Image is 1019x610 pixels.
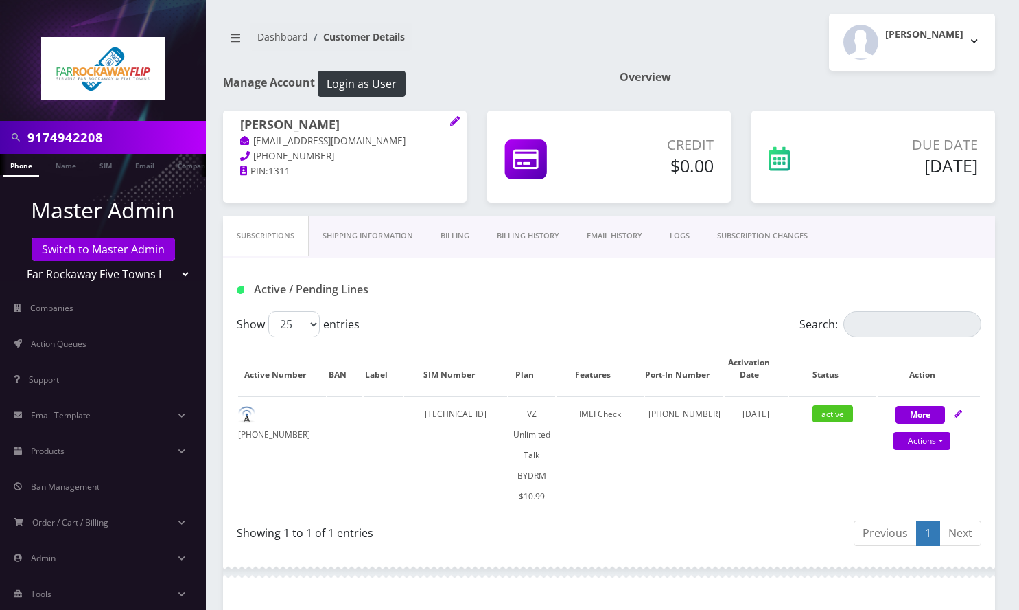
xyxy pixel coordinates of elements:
a: Login as User [315,75,406,90]
img: Active / Pending Lines [237,286,244,294]
img: default.png [238,406,255,423]
span: [DATE] [742,408,769,420]
button: Login as User [318,71,406,97]
div: Showing 1 to 1 of 1 entries [237,519,599,541]
span: Email Template [31,409,91,421]
td: VZ Unlimited Talk BYDRM $10.99 [508,396,554,514]
a: LOGS [656,216,703,256]
h5: [DATE] [845,155,978,176]
th: Status: activate to sort column ascending [789,343,877,395]
th: Port-In Number: activate to sort column ascending [645,343,723,395]
th: Label: activate to sort column ascending [364,343,403,395]
a: [EMAIL_ADDRESS][DOMAIN_NAME] [240,135,406,148]
p: Due Date [845,135,978,155]
a: Name [49,154,83,175]
a: SUBSCRIPTION CHANGES [703,216,821,256]
th: Features: activate to sort column ascending [557,343,644,395]
a: Billing History [483,216,573,256]
a: PIN: [240,165,268,179]
a: Dashboard [257,30,308,43]
h5: $0.00 [600,155,714,176]
th: SIM Number: activate to sort column ascending [404,343,507,395]
a: Shipping Information [309,216,427,256]
a: Phone [3,154,39,177]
th: Plan: activate to sort column ascending [508,343,554,395]
nav: breadcrumb [223,23,599,62]
a: Previous [854,521,917,546]
button: More [895,406,945,424]
a: Subscriptions [223,216,309,256]
a: SIM [93,154,119,175]
td: [PHONE_NUMBER] [645,396,723,514]
a: Billing [427,216,483,256]
button: [PERSON_NAME] [829,14,995,71]
input: Search in Company [27,124,202,150]
h1: Manage Account [223,71,599,97]
span: Companies [30,302,73,314]
a: EMAIL HISTORY [573,216,656,256]
h1: [PERSON_NAME] [240,117,449,134]
a: Actions [893,432,950,450]
a: Email [128,154,161,175]
td: [TECHNICAL_ID] [404,396,507,514]
th: Action: activate to sort column ascending [878,343,980,395]
th: Active Number: activate to sort column ascending [238,343,326,395]
img: Far Rockaway Five Towns Flip [41,37,165,100]
h1: Overview [620,71,996,84]
span: Order / Cart / Billing [32,517,108,528]
span: Ban Management [31,481,99,493]
span: 1311 [268,165,290,177]
a: Switch to Master Admin [32,238,175,261]
span: Action Queues [31,338,86,350]
span: [PHONE_NUMBER] [253,150,334,162]
th: BAN: activate to sort column ascending [327,343,362,395]
li: Customer Details [308,30,405,44]
span: Admin [31,552,56,564]
span: active [812,405,853,422]
label: Show entries [237,311,360,337]
div: IMEI Check [557,404,644,425]
a: Company [171,154,217,175]
th: Activation Date: activate to sort column ascending [725,343,787,395]
span: Products [31,445,65,457]
span: Support [29,374,59,385]
td: [PHONE_NUMBER] [238,396,326,514]
h1: Active / Pending Lines [237,283,471,296]
span: Tools [31,588,51,600]
input: Search: [843,311,981,337]
p: Credit [600,135,714,155]
a: 1 [916,521,940,546]
a: Next [939,521,981,546]
select: Showentries [268,311,320,337]
label: Search: [799,311,981,337]
h2: [PERSON_NAME] [885,29,963,41]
